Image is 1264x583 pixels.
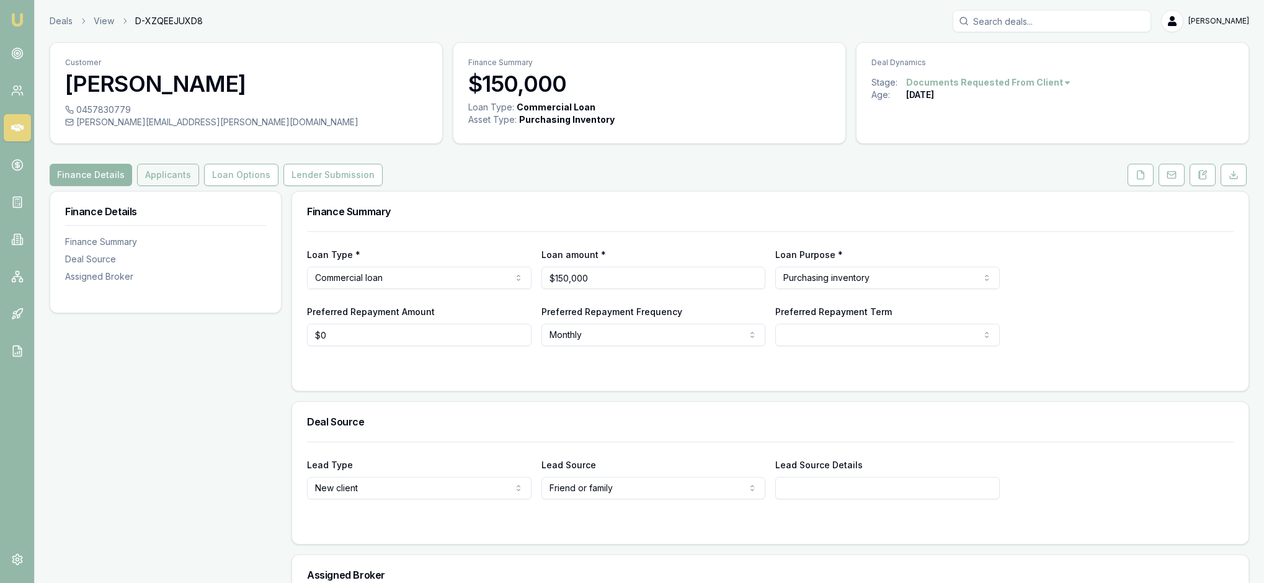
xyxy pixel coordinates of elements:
[541,306,682,317] label: Preferred Repayment Frequency
[281,164,385,186] a: Lender Submission
[541,249,606,260] label: Loan amount *
[307,570,1234,580] h3: Assigned Broker
[135,15,203,27] span: D-XZQEEJUXD8
[204,164,278,186] button: Loan Options
[307,460,353,470] label: Lead Type
[307,207,1234,216] h3: Finance Summary
[775,249,843,260] label: Loan Purpose *
[65,236,266,248] div: Finance Summary
[307,249,360,260] label: Loan Type *
[202,164,281,186] a: Loan Options
[65,253,266,265] div: Deal Source
[65,116,427,128] div: [PERSON_NAME][EMAIL_ADDRESS][PERSON_NAME][DOMAIN_NAME]
[50,15,73,27] a: Deals
[468,113,517,126] div: Asset Type :
[65,270,266,283] div: Assigned Broker
[135,164,202,186] a: Applicants
[10,12,25,27] img: emu-icon-u.png
[50,164,132,186] button: Finance Details
[871,58,1234,68] p: Deal Dynamics
[541,267,766,289] input: $
[65,104,427,116] div: 0457830779
[50,15,203,27] nav: breadcrumb
[906,89,934,101] div: [DATE]
[1188,16,1249,26] span: [PERSON_NAME]
[468,101,514,113] div: Loan Type:
[65,207,266,216] h3: Finance Details
[906,76,1072,89] button: Documents Requested From Client
[50,164,135,186] a: Finance Details
[871,89,906,101] div: Age:
[541,460,596,470] label: Lead Source
[307,324,532,346] input: $
[468,71,830,96] h3: $150,000
[283,164,383,186] button: Lender Submission
[137,164,199,186] button: Applicants
[94,15,114,27] a: View
[468,58,830,68] p: Finance Summary
[519,113,615,126] div: Purchasing Inventory
[307,306,435,317] label: Preferred Repayment Amount
[871,76,906,89] div: Stage:
[65,71,427,96] h3: [PERSON_NAME]
[775,306,892,317] label: Preferred Repayment Term
[953,10,1151,32] input: Search deals
[65,58,427,68] p: Customer
[307,417,1234,427] h3: Deal Source
[775,460,863,470] label: Lead Source Details
[517,101,595,113] div: Commercial Loan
